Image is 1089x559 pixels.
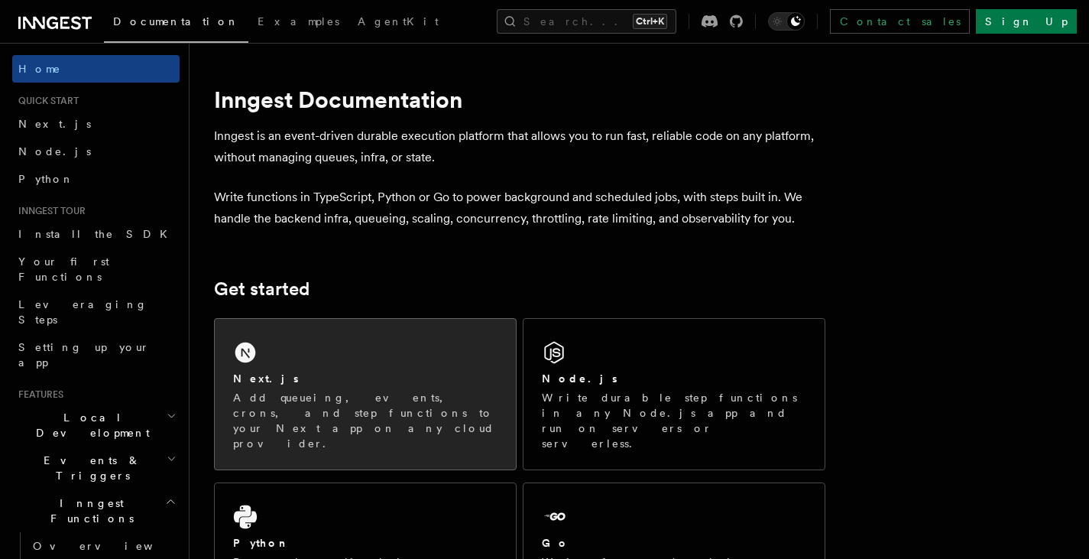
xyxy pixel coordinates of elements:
[12,95,79,107] span: Quick start
[214,318,517,470] a: Next.jsAdd queueing, events, crons, and step functions to your Next app on any cloud provider.
[633,14,667,29] kbd: Ctrl+K
[542,371,617,386] h2: Node.js
[12,165,180,193] a: Python
[12,248,180,291] a: Your first Functions
[768,12,805,31] button: Toggle dark mode
[497,9,676,34] button: Search...Ctrl+K
[12,138,180,165] a: Node.js
[258,15,339,28] span: Examples
[523,318,825,470] a: Node.jsWrite durable step functions in any Node.js app and run on servers or serverless.
[33,540,190,552] span: Overview
[214,187,825,229] p: Write functions in TypeScript, Python or Go to power background and scheduled jobs, with steps bu...
[12,55,180,83] a: Home
[214,86,825,113] h1: Inngest Documentation
[18,228,177,240] span: Install the SDK
[358,15,439,28] span: AgentKit
[542,390,806,451] p: Write durable step functions in any Node.js app and run on servers or serverless.
[18,298,147,326] span: Leveraging Steps
[12,388,63,401] span: Features
[12,447,180,489] button: Events & Triggers
[113,15,239,28] span: Documentation
[18,61,61,76] span: Home
[12,110,180,138] a: Next.js
[18,255,109,283] span: Your first Functions
[18,118,91,130] span: Next.js
[12,489,180,532] button: Inngest Functions
[233,535,290,551] h2: Python
[214,278,310,300] a: Get started
[12,404,180,447] button: Local Development
[233,390,498,451] p: Add queueing, events, crons, and step functions to your Next app on any cloud provider.
[12,205,86,217] span: Inngest tour
[830,9,970,34] a: Contact sales
[348,5,448,41] a: AgentKit
[542,535,569,551] h2: Go
[18,341,150,369] span: Setting up your app
[214,125,825,168] p: Inngest is an event-driven durable execution platform that allows you to run fast, reliable code ...
[18,145,91,158] span: Node.js
[12,410,167,440] span: Local Development
[18,173,74,185] span: Python
[248,5,348,41] a: Examples
[104,5,248,43] a: Documentation
[976,9,1077,34] a: Sign Up
[233,371,299,386] h2: Next.js
[12,496,165,526] span: Inngest Functions
[12,291,180,333] a: Leveraging Steps
[12,333,180,376] a: Setting up your app
[12,220,180,248] a: Install the SDK
[12,453,167,483] span: Events & Triggers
